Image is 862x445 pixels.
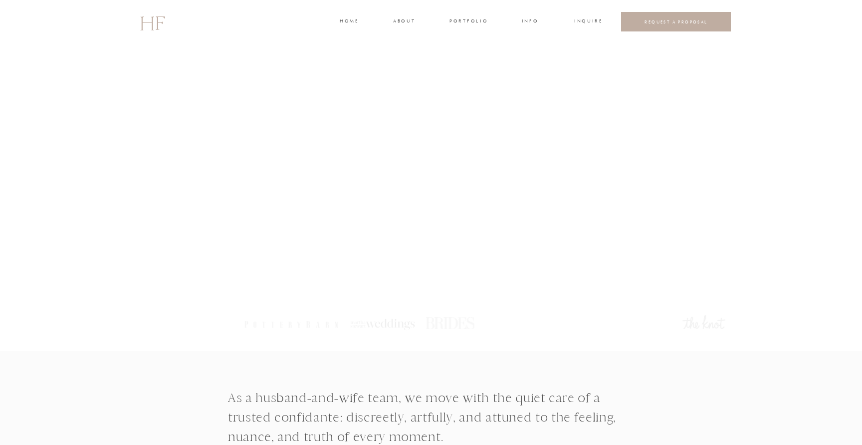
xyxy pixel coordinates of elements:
a: about [393,17,414,26]
a: home [340,17,358,26]
a: portfolio [449,17,487,26]
a: REQUEST A PROPOSAL [629,19,723,24]
a: HF [140,7,165,36]
a: INFO [521,17,539,26]
a: INQUIRE [574,17,601,26]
